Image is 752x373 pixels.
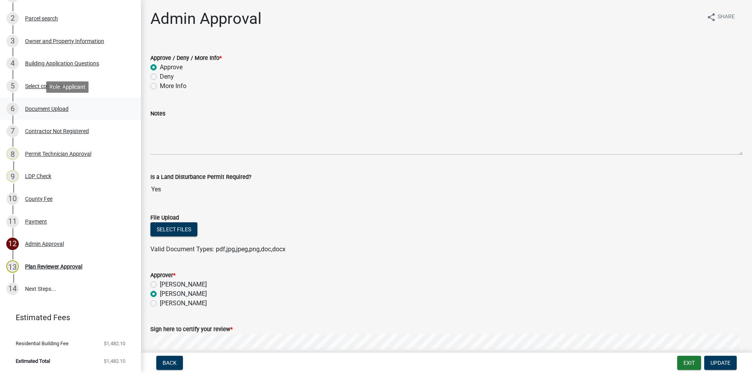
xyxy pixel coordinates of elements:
div: Plan Reviewer Approval [25,264,82,269]
div: Payment [25,219,47,224]
h1: Admin Approval [150,9,262,28]
div: Admin Approval [25,241,64,247]
div: 9 [6,170,19,182]
label: Deny [160,72,174,81]
label: Approve / Deny / More Info [150,56,222,61]
div: 10 [6,193,19,205]
div: Role: Applicant [46,81,89,93]
div: Permit Technician Approval [25,151,91,157]
label: Notes [150,111,165,117]
div: Parcel search [25,16,58,21]
label: Approver [150,273,175,278]
span: $1,482.10 [104,341,125,346]
label: File Upload [150,215,179,221]
div: LDP Check [25,173,51,179]
button: Update [704,356,737,370]
button: Select files [150,222,197,236]
label: [PERSON_NAME] [160,280,207,289]
div: 7 [6,125,19,137]
span: Residential Building Fee [16,341,69,346]
label: Approve [160,63,183,72]
div: 11 [6,215,19,228]
div: 5 [6,80,19,92]
div: 14 [6,283,19,295]
div: Owner and Property Information [25,38,104,44]
span: Estimated Total [16,359,50,364]
button: Exit [677,356,701,370]
div: Document Upload [25,106,69,112]
div: 8 [6,148,19,160]
span: Share [718,13,735,22]
button: shareShare [700,9,741,25]
div: 3 [6,35,19,47]
div: 6 [6,103,19,115]
div: 12 [6,238,19,250]
label: Is a Land Disturbance Permit Required? [150,175,251,180]
button: Back [156,356,183,370]
div: 4 [6,57,19,70]
label: [PERSON_NAME] [160,289,207,299]
div: Contractor Not Registered [25,128,89,134]
span: Valid Document Types: pdf,jpg,jpeg,png,doc,docx [150,245,286,253]
span: $1,482.10 [104,359,125,364]
div: 13 [6,260,19,273]
div: Select contractor [25,83,67,89]
div: Building Application Questions [25,61,99,66]
span: Update [710,360,730,366]
div: County Fee [25,196,52,202]
label: More Info [160,81,186,91]
label: [PERSON_NAME] [160,299,207,308]
label: Sign here to certify your review [150,327,233,332]
div: 2 [6,12,19,25]
a: Estimated Fees [6,310,128,325]
i: share [707,13,716,22]
span: Back [163,360,177,366]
